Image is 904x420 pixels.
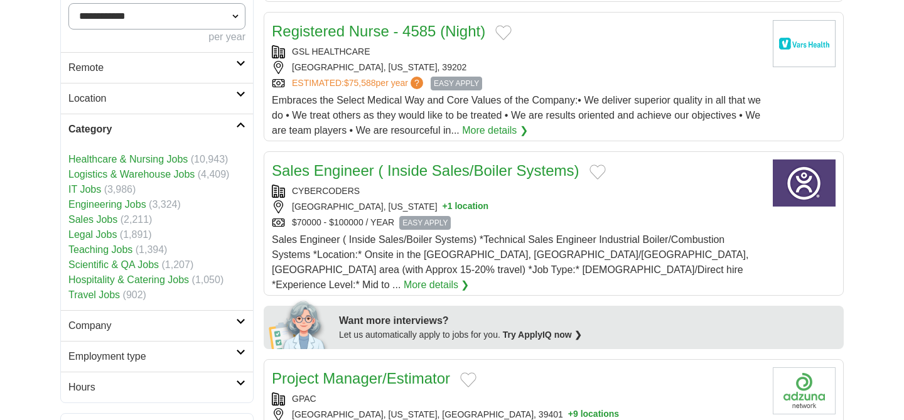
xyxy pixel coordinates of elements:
a: Engineering Jobs [68,199,146,210]
a: More details ❯ [462,123,528,138]
span: ? [411,77,423,89]
a: Logistics & Warehouse Jobs [68,169,195,180]
h2: Hours [68,380,236,395]
span: (3,324) [149,199,181,210]
a: Hospitality & Catering Jobs [68,274,189,285]
div: Let us automatically apply to jobs for you. [339,328,836,342]
a: Remote [61,52,253,83]
a: Hours [61,372,253,402]
h2: Location [68,91,236,106]
span: + [443,200,448,213]
button: +1 location [443,200,489,213]
div: [GEOGRAPHIC_DATA], [US_STATE], 39202 [272,61,763,74]
button: Add to favorite jobs [460,372,476,387]
a: Category [61,114,253,144]
h2: Category [68,122,236,137]
a: Company [61,310,253,341]
a: IT Jobs [68,184,101,195]
a: CYBERCODERS [292,186,360,196]
div: GPAC [272,392,763,406]
a: More details ❯ [404,277,470,293]
h2: Company [68,318,236,333]
a: Sales Engineer ( Inside Sales/Boiler Systems) [272,162,579,179]
img: Company logo [773,20,836,67]
button: Add to favorite jobs [495,25,512,40]
span: (1,891) [120,229,152,240]
span: (1,394) [136,244,168,255]
a: Sales Jobs [68,214,117,225]
a: Teaching Jobs [68,244,132,255]
span: (10,943) [191,154,229,164]
a: Try ApplyIQ now ❯ [503,330,582,340]
a: ESTIMATED:$75,588per year? [292,77,426,90]
a: Scientific & QA Jobs [68,259,159,270]
h2: Remote [68,60,236,75]
span: (2,211) [121,214,153,225]
img: CyberCoders logo [773,159,836,207]
a: Location [61,83,253,114]
span: (1,050) [192,274,224,285]
button: Add to favorite jobs [589,164,606,180]
span: Embraces the Select Medical Way and Core Values of the Company:• We deliver superior quality in a... [272,95,761,136]
a: Registered Nurse - 4585 (Night) [272,23,485,40]
span: EASY APPLY [399,216,451,230]
span: (4,409) [198,169,230,180]
div: $70000 - $100000 / YEAR [272,216,763,230]
span: (3,986) [104,184,136,195]
a: Project Manager/Estimator [272,370,450,387]
a: Healthcare & Nursing Jobs [68,154,188,164]
div: GSL HEALTHCARE [272,45,763,58]
a: Travel Jobs [68,289,120,300]
div: per year [68,30,245,45]
a: Legal Jobs [68,229,117,240]
div: [GEOGRAPHIC_DATA], [US_STATE] [272,200,763,213]
h2: Employment type [68,349,236,364]
span: $75,588 [344,78,376,88]
img: Company logo [773,367,836,414]
span: (1,207) [162,259,194,270]
a: Employment type [61,341,253,372]
span: EASY APPLY [431,77,482,90]
span: (902) [123,289,146,300]
div: Want more interviews? [339,313,836,328]
img: apply-iq-scientist.png [269,299,330,349]
span: Sales Engineer ( Inside Sales/Boiler Systems) *Technical Sales Engineer Industrial Boiler/Combust... [272,234,748,290]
